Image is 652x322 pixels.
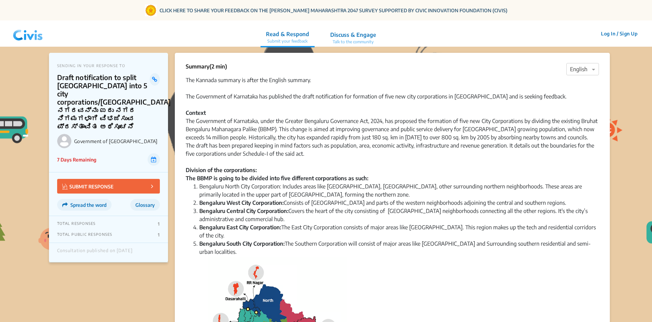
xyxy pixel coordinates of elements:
[135,202,155,208] span: Glossary
[57,221,96,227] p: TOTAL RESPONSES
[158,221,160,227] p: 1
[57,232,113,237] p: TOTAL PUBLIC RESPONSES
[57,248,133,257] div: Consultation published on [DATE]
[199,208,288,214] strong: Bengaluru Central City Corporation:
[57,156,96,163] p: 7 Days Remaining
[70,202,106,208] span: Spread the word
[199,240,285,247] strong: Bengaluru South City Corporation:
[330,39,376,45] p: Talk to the community
[210,63,227,70] span: (2 min)
[186,76,599,101] div: The Kannada summary is after the English summary. The Government of Karnataka has published the d...
[199,224,281,231] strong: Bengaluru East City Corporation:
[62,182,114,190] p: SUBMIT RESPONSE
[199,199,599,207] li: Consists of [GEOGRAPHIC_DATA] and parts of the western neighborhoods adjoining the central and so...
[199,182,599,199] li: Bengaluru North City Corporation: Includes areas like [GEOGRAPHIC_DATA], [GEOGRAPHIC_DATA], other...
[145,4,157,16] img: Gom Logo
[186,167,368,182] strong: Division of the corporations: The BBMP is going to be divided into five different corporations as...
[57,134,71,148] img: Government of Karnataka logo
[158,232,160,237] p: 1
[186,109,206,116] strong: Context
[266,30,309,38] p: Read & Respond
[57,63,160,68] p: SENDING IN YOUR RESPONSE TO
[57,179,160,194] button: SUBMIT RESPONSE
[62,184,68,189] img: Vector.jpg
[130,199,160,211] button: Glossary
[597,28,642,39] button: Log In / Sign Up
[330,31,376,39] p: Discuss & Engage
[186,117,599,182] div: The Government of Karnataka, under the Greater Bengaluru Governance Act, 2024, has proposed the f...
[57,199,112,211] button: Spread the word
[160,7,507,14] a: CLICK HERE TO SHARE YOUR FEEDBACK ON THE [PERSON_NAME] MAHARASHTRA 2047 SURVEY SUPPORTED BY CIVIC...
[266,38,309,44] p: Submit your feedback
[199,199,284,206] strong: Bengaluru West City Corporation:
[10,24,46,44] img: navlogo.png
[74,138,160,144] p: Government of [GEOGRAPHIC_DATA]
[199,207,599,223] li: Covers the heart of the city consisting of [GEOGRAPHIC_DATA] neighborhoods connecting all the oth...
[186,62,227,71] p: Summary
[199,223,599,240] li: The East City Corporation consists of major areas like [GEOGRAPHIC_DATA]. This region makes up th...
[57,73,150,131] p: Draft notification to split [GEOGRAPHIC_DATA] into 5 city corporations/[GEOGRAPHIC_DATA] ನಗರವನ್ನು...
